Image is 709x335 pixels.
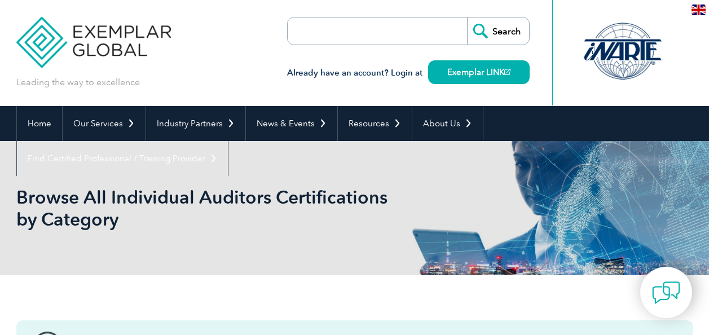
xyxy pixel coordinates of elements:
h1: Browse All Individual Auditors Certifications by Category [16,186,450,230]
p: Leading the way to excellence [16,76,140,89]
a: Our Services [63,106,146,141]
a: About Us [412,106,483,141]
img: open_square.png [504,69,510,75]
a: Industry Partners [146,106,245,141]
a: Find Certified Professional / Training Provider [17,141,228,176]
a: Resources [338,106,412,141]
h3: Already have an account? Login at [287,66,530,80]
img: contact-chat.png [652,279,680,307]
input: Search [467,17,529,45]
img: en [692,5,706,15]
a: News & Events [246,106,337,141]
a: Exemplar LINK [428,60,530,84]
a: Home [17,106,62,141]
